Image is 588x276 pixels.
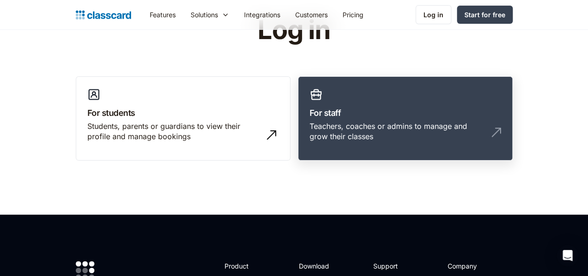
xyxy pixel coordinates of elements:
div: Solutions [191,10,218,20]
a: home [76,8,131,21]
a: For studentsStudents, parents or guardians to view their profile and manage bookings [76,76,291,161]
div: Teachers, coaches or admins to manage and grow their classes [310,121,482,142]
a: Start for free [457,6,513,24]
h2: Company [448,261,509,271]
a: Features [142,4,183,25]
a: Integrations [237,4,288,25]
a: For staffTeachers, coaches or admins to manage and grow their classes [298,76,513,161]
div: Log in [423,10,443,20]
div: Solutions [183,4,237,25]
h1: Log in [146,16,442,45]
a: Log in [416,5,451,24]
h3: For students [87,107,279,119]
h3: For staff [310,107,501,119]
a: Customers [288,4,335,25]
div: Open Intercom Messenger [556,244,579,267]
h2: Support [373,261,411,271]
div: Students, parents or guardians to view their profile and manage bookings [87,121,260,142]
a: Pricing [335,4,371,25]
h2: Download [299,261,337,271]
div: Start for free [464,10,505,20]
h2: Product [225,261,274,271]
